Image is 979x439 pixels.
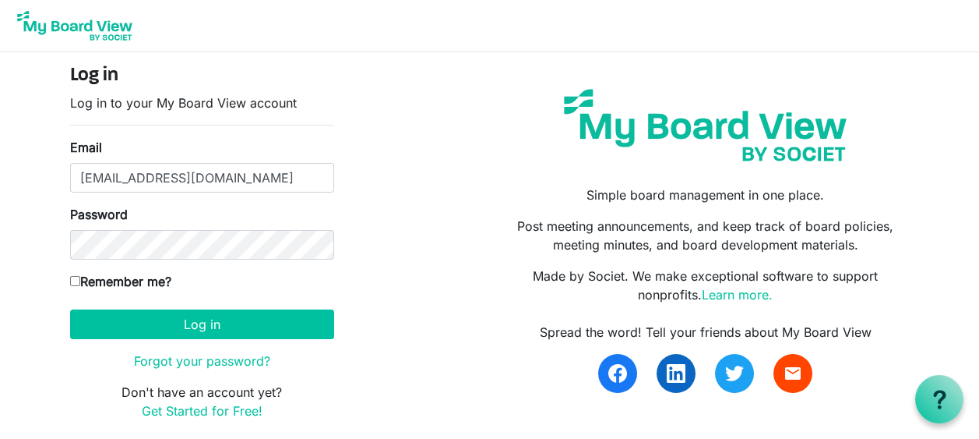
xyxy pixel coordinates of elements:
[667,364,685,383] img: linkedin.svg
[773,354,812,393] a: email
[725,364,744,383] img: twitter.svg
[70,383,334,420] p: Don't have an account yet?
[70,276,80,286] input: Remember me?
[70,94,334,112] p: Log in to your My Board View account
[70,138,102,157] label: Email
[702,287,773,303] a: Learn more.
[552,77,858,173] img: my-board-view-societ.svg
[12,6,137,45] img: My Board View Logo
[608,364,627,383] img: facebook.svg
[70,272,171,291] label: Remember me?
[134,353,270,369] a: Forgot your password?
[501,217,909,254] p: Post meeting announcements, and keep track of board policies, meeting minutes, and board developm...
[784,364,802,383] span: email
[70,310,334,339] button: Log in
[501,267,909,304] p: Made by Societ. We make exceptional software to support nonprofits.
[142,403,262,419] a: Get Started for Free!
[70,65,334,87] h4: Log in
[501,323,909,342] div: Spread the word! Tell your friends about My Board View
[70,205,128,224] label: Password
[501,186,909,204] p: Simple board management in one place.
